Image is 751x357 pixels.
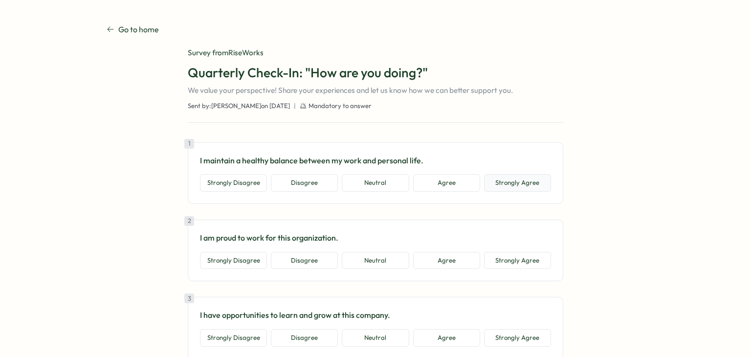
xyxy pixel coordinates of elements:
[188,85,563,96] p: We value your perspective! Share your experiences and let us know how we can better support you.
[484,174,551,192] button: Strongly Agree
[342,329,409,347] button: Neutral
[413,252,480,269] button: Agree
[342,252,409,269] button: Neutral
[200,329,267,347] button: Strongly Disagree
[184,216,194,226] div: 2
[118,23,159,36] p: Go to home
[188,47,563,58] div: Survey from RiseWorks
[188,102,290,111] span: Sent by: [PERSON_NAME] on [DATE]
[107,23,159,36] a: Go to home
[413,174,480,192] button: Agree
[309,102,372,111] span: Mandatory to answer
[200,155,551,167] p: I maintain a healthy balance between my work and personal life.
[342,174,409,192] button: Neutral
[200,232,551,244] p: I am proud to work for this organization.
[271,252,338,269] button: Disagree
[271,329,338,347] button: Disagree
[294,102,296,111] span: |
[200,309,551,321] p: I have opportunities to learn and grow at this company.
[484,252,551,269] button: Strongly Agree
[188,64,563,81] h1: Quarterly Check-In: "How are you doing?"
[271,174,338,192] button: Disagree
[184,139,194,149] div: 1
[413,329,480,347] button: Agree
[484,329,551,347] button: Strongly Agree
[200,174,267,192] button: Strongly Disagree
[200,252,267,269] button: Strongly Disagree
[184,293,194,303] div: 3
